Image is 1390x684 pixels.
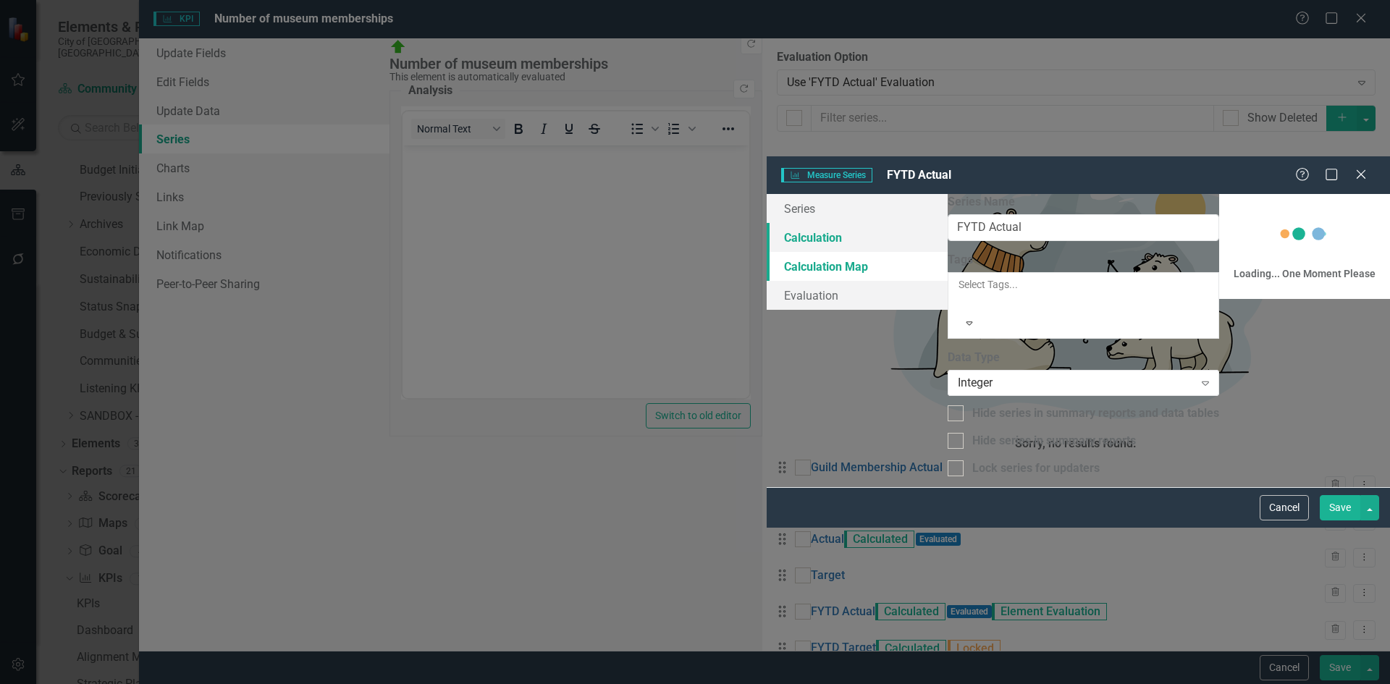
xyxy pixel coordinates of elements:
[958,374,1194,391] div: Integer
[948,214,1219,241] input: Series Name
[767,252,948,281] a: Calculation Map
[948,252,1219,269] label: Tags
[1234,266,1376,281] div: Loading... One Moment Please
[887,168,951,182] span: FYTD Actual
[972,433,1136,449] div: Hide series in summary reports
[948,350,1219,366] label: Data Type
[781,168,872,182] span: Measure Series
[959,277,1208,292] div: Select Tags...
[767,281,948,310] a: Evaluation
[1320,495,1360,520] button: Save
[972,405,1219,422] div: Hide series in summary reports and data tables
[767,223,948,252] a: Calculation
[972,460,1100,477] div: Lock series for updaters
[948,194,1219,211] label: Series Name
[1260,495,1309,520] button: Cancel
[767,194,948,223] a: Series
